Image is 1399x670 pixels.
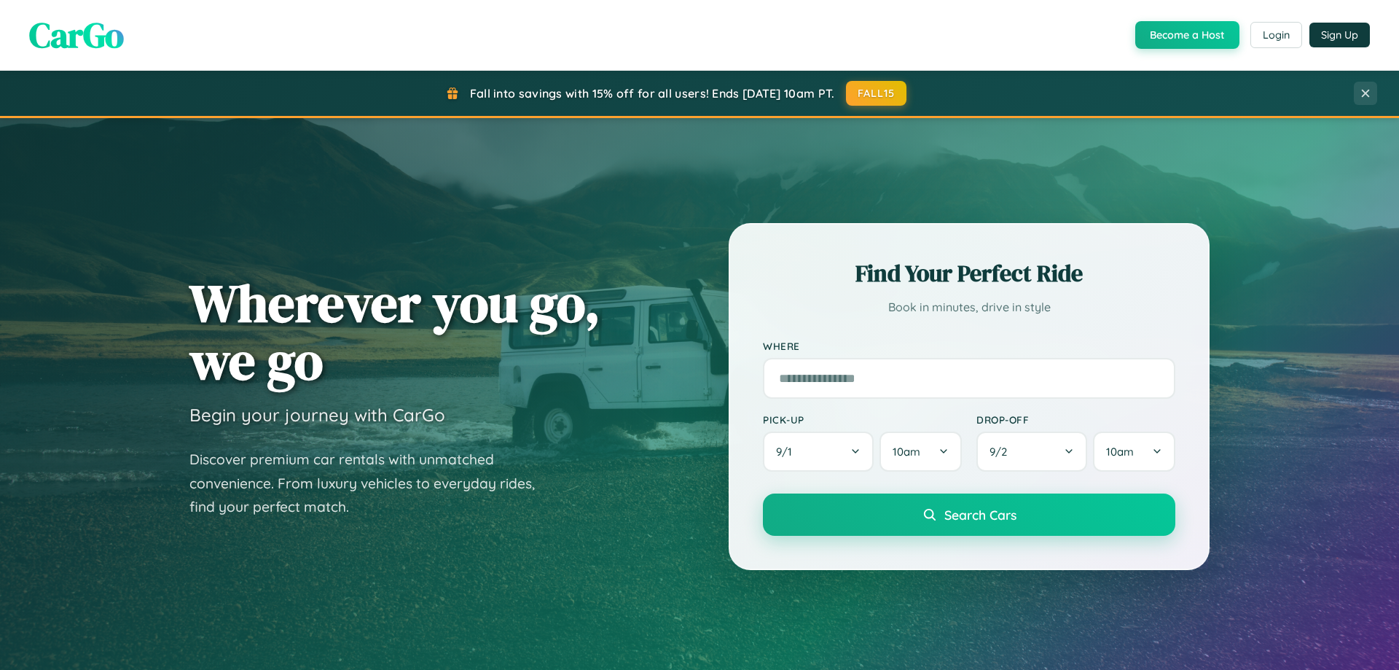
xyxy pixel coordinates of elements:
[763,257,1175,289] h2: Find Your Perfect Ride
[1093,432,1175,472] button: 10am
[1106,445,1134,459] span: 10am
[189,404,445,426] h3: Begin your journey with CarGo
[763,340,1175,352] label: Where
[944,507,1016,523] span: Search Cars
[189,274,600,389] h1: Wherever you go, we go
[846,81,907,106] button: FALL15
[1135,21,1239,49] button: Become a Host
[470,86,835,101] span: Fall into savings with 15% off for all users! Ends [DATE] 10am PT.
[189,448,554,519] p: Discover premium car rentals with unmatched convenience. From luxury vehicles to everyday rides, ...
[1250,22,1302,48] button: Login
[1309,23,1370,47] button: Sign Up
[763,432,874,472] button: 9/1
[976,413,1175,426] label: Drop-off
[763,494,1175,536] button: Search Cars
[776,445,799,459] span: 9 / 1
[763,297,1175,318] p: Book in minutes, drive in style
[29,11,124,59] span: CarGo
[879,432,962,472] button: 10am
[990,445,1014,459] span: 9 / 2
[763,413,962,426] label: Pick-up
[893,445,920,459] span: 10am
[976,432,1087,472] button: 9/2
